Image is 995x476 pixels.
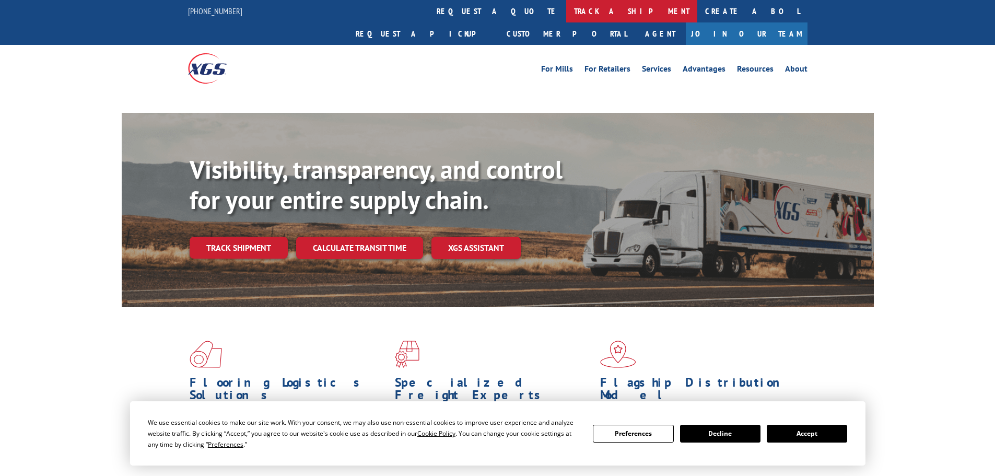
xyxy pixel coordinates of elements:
[130,401,865,466] div: Cookie Consent Prompt
[395,376,592,407] h1: Specialized Freight Experts
[499,22,635,45] a: Customer Portal
[600,376,798,407] h1: Flagship Distribution Model
[785,65,807,76] a: About
[296,237,423,259] a: Calculate transit time
[541,65,573,76] a: For Mills
[683,65,725,76] a: Advantages
[635,22,686,45] a: Agent
[188,6,242,16] a: [PHONE_NUMBER]
[600,341,636,368] img: xgs-icon-flagship-distribution-model-red
[680,425,760,443] button: Decline
[431,237,521,259] a: XGS ASSISTANT
[593,425,673,443] button: Preferences
[737,65,774,76] a: Resources
[395,341,419,368] img: xgs-icon-focused-on-flooring-red
[417,429,455,438] span: Cookie Policy
[642,65,671,76] a: Services
[190,237,288,259] a: Track shipment
[686,22,807,45] a: Join Our Team
[584,65,630,76] a: For Retailers
[348,22,499,45] a: Request a pickup
[148,417,580,450] div: We use essential cookies to make our site work. With your consent, we may also use non-essential ...
[208,440,243,449] span: Preferences
[190,341,222,368] img: xgs-icon-total-supply-chain-intelligence-red
[190,376,387,407] h1: Flooring Logistics Solutions
[767,425,847,443] button: Accept
[190,153,563,216] b: Visibility, transparency, and control for your entire supply chain.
